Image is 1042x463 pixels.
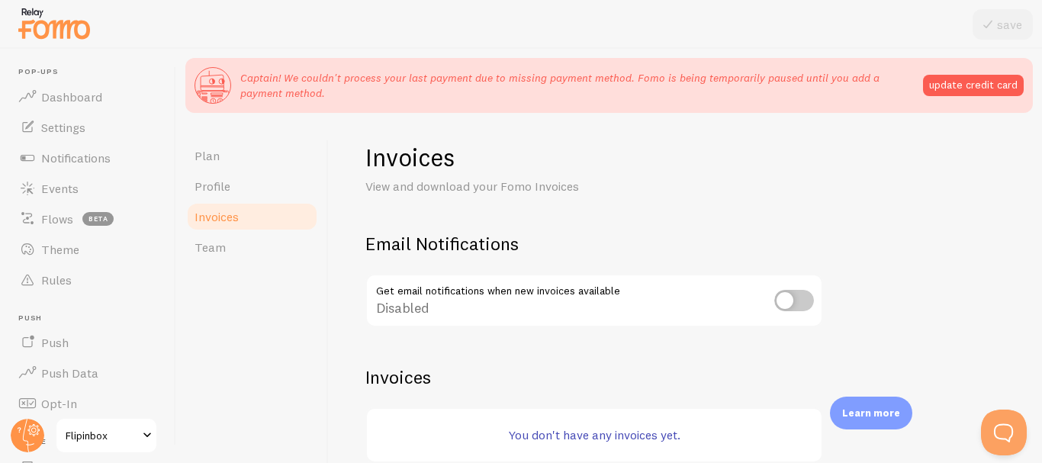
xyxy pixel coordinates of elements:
span: Push [18,313,166,323]
a: Team [185,232,319,262]
span: Events [41,181,79,196]
span: Notifications [41,150,111,166]
div: v 4.0.25 [43,24,75,37]
a: Profile [185,171,319,201]
p: View and download your Fomo Invoices [365,178,732,195]
a: Flipinbox [55,417,158,454]
h3: You don't have any invoices yet. [385,427,803,443]
img: tab_domain_overview_orange.svg [41,88,53,101]
iframe: Help Scout Beacon - Open [981,410,1027,455]
a: Plan [185,140,319,171]
a: Invoices [185,201,319,232]
a: Flows beta [9,204,166,234]
img: tab_keywords_by_traffic_grey.svg [152,88,164,101]
span: Settings [41,120,85,135]
h2: Invoices [365,365,1005,389]
span: Profile [195,178,230,194]
span: Flows [41,211,73,227]
a: Theme [9,234,166,265]
a: Settings [9,112,166,143]
div: Disabled [365,274,823,330]
span: Invoices [195,209,239,224]
button: update credit card [923,75,1024,96]
span: Rules [41,272,72,288]
div: Domain Overview [58,90,137,100]
span: Opt-In [41,396,77,411]
span: Team [195,240,226,255]
img: logo_orange.svg [24,24,37,37]
a: Rules [9,265,166,295]
p: Learn more [842,406,900,420]
div: Keywords by Traffic [169,90,257,100]
a: Push Data [9,358,166,388]
img: website_grey.svg [24,40,37,52]
img: fomo-relay-logo-orange.svg [16,4,92,43]
span: Pop-ups [18,67,166,77]
span: Plan [195,148,220,163]
div: Learn more [830,397,912,429]
div: Domain: [DOMAIN_NAME] [40,40,168,52]
p: Captain! We couldn't process your last payment due to missing payment method. Fomo is being tempo... [240,70,914,101]
h1: Invoices [365,142,1005,173]
span: Dashboard [41,89,102,104]
a: Notifications [9,143,166,173]
span: Push [41,335,69,350]
a: Dashboard [9,82,166,112]
span: Theme [41,242,79,257]
a: Events [9,173,166,204]
span: beta [82,212,114,226]
span: Push Data [41,365,98,381]
h2: Email Notifications [365,232,823,256]
a: Opt-In [9,388,166,419]
a: Push [9,327,166,358]
span: Flipinbox [66,426,138,445]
